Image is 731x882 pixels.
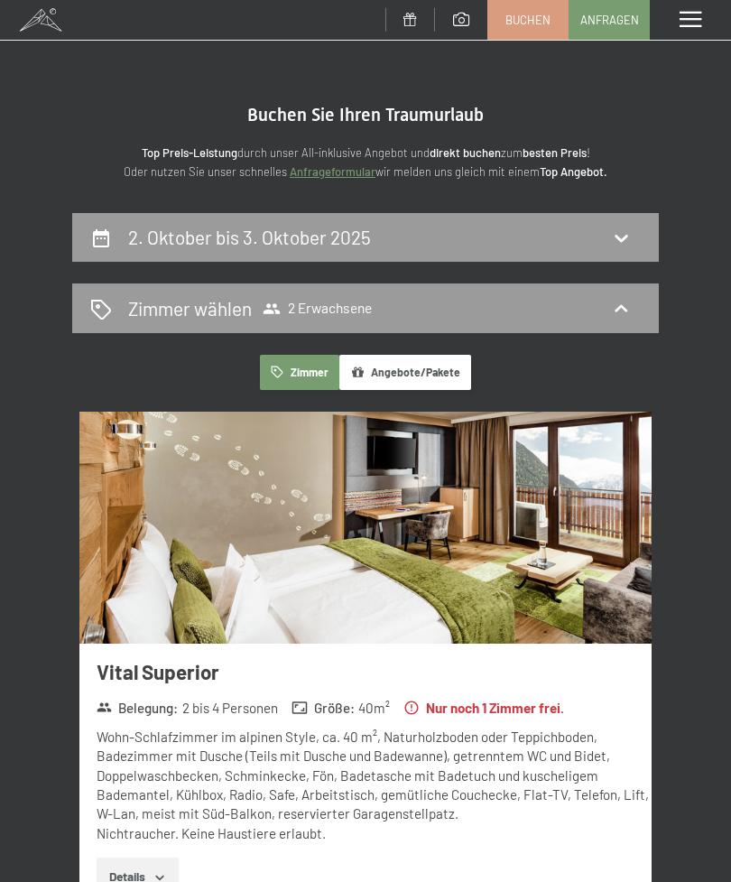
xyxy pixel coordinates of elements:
a: Anfrageformular [290,164,375,179]
h3: Vital Superior [97,658,652,686]
a: Anfragen [569,1,649,39]
button: Zimmer [260,355,339,390]
strong: Belegung : [97,699,179,718]
p: durch unser All-inklusive Angebot und zum ! Oder nutzen Sie unser schnelles wir melden uns gleich... [72,144,659,181]
div: Wohn-Schlafzimmer im alpinen Style, ca. 40 m², Naturholzboden oder Teppichboden, Badezimmer mit D... [97,728,652,843]
button: Angebote/Pakete [339,355,471,390]
h2: Zimmer wählen [128,295,252,321]
strong: Top Preis-Leistung [142,145,237,160]
span: 2 bis 4 Personen [182,699,278,718]
span: Anfragen [580,12,639,28]
strong: besten Preis [523,145,587,160]
span: 2 Erwachsene [263,300,372,318]
strong: direkt buchen [430,145,501,160]
span: Buchen [505,12,551,28]
strong: Größe : [291,699,355,718]
a: Buchen [488,1,568,39]
strong: Nur noch 1 Zimmer frei. [403,699,564,718]
span: Buchen Sie Ihren Traumurlaub [247,104,484,125]
img: mss_renderimg.php [79,412,652,644]
span: 40 m² [358,699,390,718]
strong: Top Angebot. [540,164,607,179]
h2: 2. Oktober bis 3. Oktober 2025 [128,226,371,248]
